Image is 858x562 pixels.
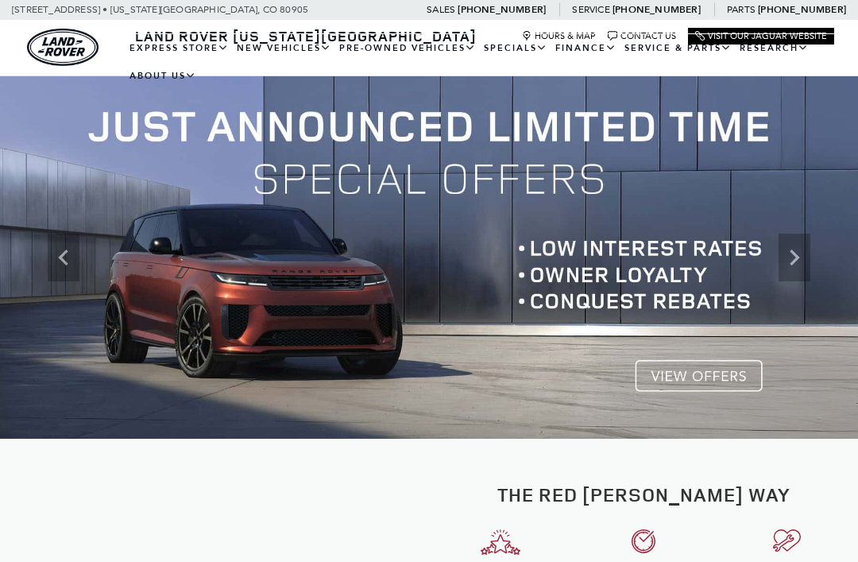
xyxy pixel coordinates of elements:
a: Finance [551,34,620,62]
img: Land Rover [27,29,99,66]
nav: Main Navigation [126,34,834,90]
span: Parts [727,4,756,15]
a: Pre-Owned Vehicles [335,34,480,62]
span: Sales [427,4,455,15]
span: Land Rover [US_STATE][GEOGRAPHIC_DATA] [135,26,477,45]
a: [PHONE_NUMBER] [758,3,846,16]
a: Hours & Map [522,31,596,41]
a: Research [736,34,813,62]
h2: The Red [PERSON_NAME] Way [441,484,846,505]
a: land-rover [27,29,99,66]
a: [PHONE_NUMBER] [613,3,701,16]
a: [PHONE_NUMBER] [458,3,546,16]
a: New Vehicles [233,34,335,62]
a: Service & Parts [620,34,736,62]
a: About Us [126,62,200,90]
a: Contact Us [608,31,676,41]
a: Visit Our Jaguar Website [695,31,827,41]
span: Service [572,4,609,15]
a: [STREET_ADDRESS] • [US_STATE][GEOGRAPHIC_DATA], CO 80905 [12,4,308,15]
a: Land Rover [US_STATE][GEOGRAPHIC_DATA] [126,26,486,45]
a: EXPRESS STORE [126,34,233,62]
a: Specials [480,34,551,62]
